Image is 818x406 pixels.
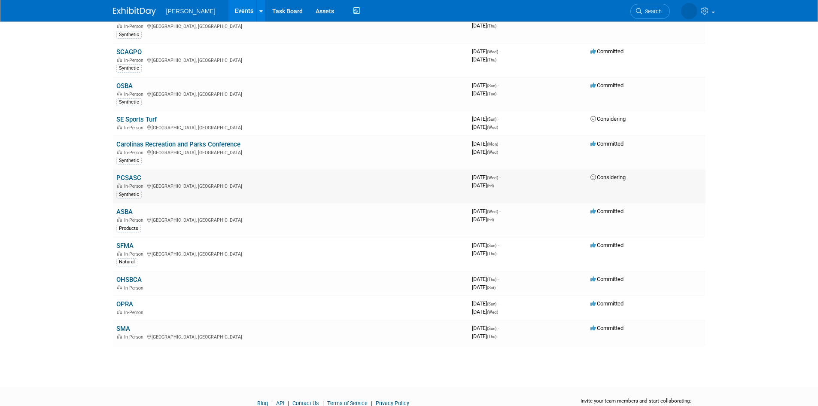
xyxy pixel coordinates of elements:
span: [DATE] [472,284,496,290]
img: ExhibitDay [113,7,156,16]
span: [DATE] [472,116,499,122]
img: In-Person Event [117,310,122,314]
img: In-Person Event [117,58,122,62]
img: Leona Burton Rojas [681,3,697,19]
span: In-Person [124,58,146,63]
span: In-Person [124,334,146,340]
img: In-Person Event [117,150,122,154]
span: [DATE] [472,325,499,331]
div: [GEOGRAPHIC_DATA], [GEOGRAPHIC_DATA] [116,56,465,63]
span: [DATE] [472,174,501,180]
span: [DATE] [472,250,496,256]
span: (Thu) [487,58,496,62]
span: (Thu) [487,24,496,28]
img: In-Person Event [117,125,122,129]
span: (Sun) [487,326,496,331]
img: In-Person Event [117,24,122,28]
div: [GEOGRAPHIC_DATA], [GEOGRAPHIC_DATA] [116,90,465,97]
span: - [499,208,501,214]
span: (Thu) [487,277,496,282]
span: (Wed) [487,209,498,214]
div: Synthetic [116,64,142,72]
div: Synthetic [116,157,142,165]
img: In-Person Event [117,92,122,96]
span: Considering [590,116,626,122]
span: - [499,174,501,180]
span: - [499,140,501,147]
div: Products [116,225,141,232]
span: In-Person [124,125,146,131]
span: [DATE] [472,333,496,339]
span: In-Person [124,92,146,97]
span: (Sun) [487,302,496,306]
a: Search [630,4,670,19]
div: Synthetic [116,191,142,198]
a: SFMA [116,242,134,250]
span: [DATE] [472,82,499,89]
span: In-Person [124,183,146,189]
span: [DATE] [472,216,494,223]
span: - [499,48,501,55]
a: OPRA [116,300,133,308]
div: [GEOGRAPHIC_DATA], [GEOGRAPHIC_DATA] [116,333,465,340]
div: [GEOGRAPHIC_DATA], [GEOGRAPHIC_DATA] [116,149,465,156]
span: (Wed) [487,125,498,130]
div: [GEOGRAPHIC_DATA], [GEOGRAPHIC_DATA] [116,22,465,29]
span: [DATE] [472,300,499,307]
div: Synthetic [116,31,142,39]
span: Committed [590,140,623,147]
span: Committed [590,300,623,307]
span: (Mon) [487,142,498,147]
a: OHSBCA [116,276,142,284]
span: [DATE] [472,208,501,214]
span: Search [642,8,662,15]
img: In-Person Event [117,285,122,290]
span: In-Person [124,24,146,29]
span: - [498,82,499,89]
img: In-Person Event [117,334,122,339]
span: [DATE] [472,140,501,147]
div: [GEOGRAPHIC_DATA], [GEOGRAPHIC_DATA] [116,124,465,131]
span: - [498,300,499,307]
img: In-Person Event [117,183,122,188]
span: (Wed) [487,310,498,314]
span: In-Person [124,310,146,315]
span: Considering [590,174,626,180]
img: In-Person Event [117,217,122,222]
span: (Thu) [487,251,496,256]
span: Committed [590,208,623,214]
div: [GEOGRAPHIC_DATA], [GEOGRAPHIC_DATA] [116,216,465,223]
span: (Tue) [487,92,496,96]
span: Committed [590,325,623,331]
span: [PERSON_NAME] [166,8,216,15]
span: (Wed) [487,175,498,180]
div: [GEOGRAPHIC_DATA], [GEOGRAPHIC_DATA] [116,182,465,189]
a: OSBA [116,82,133,90]
span: [DATE] [472,149,498,155]
span: Committed [590,48,623,55]
span: [DATE] [472,182,494,189]
div: [GEOGRAPHIC_DATA], [GEOGRAPHIC_DATA] [116,250,465,257]
span: In-Person [124,285,146,291]
a: PCSASC [116,174,141,182]
span: Committed [590,242,623,248]
span: (Sun) [487,83,496,88]
span: (Wed) [487,49,498,54]
span: In-Person [124,251,146,257]
span: - [498,116,499,122]
a: ASBA [116,208,133,216]
span: (Sun) [487,117,496,122]
span: - [498,276,499,282]
span: [DATE] [472,22,496,29]
img: In-Person Event [117,251,122,256]
span: (Wed) [487,150,498,155]
span: In-Person [124,217,146,223]
div: Synthetic [116,98,142,106]
span: (Sat) [487,285,496,290]
a: SCAGPO [116,48,142,56]
span: (Sun) [487,243,496,248]
span: [DATE] [472,276,499,282]
span: (Fri) [487,183,494,188]
span: (Thu) [487,334,496,339]
a: SMA [116,325,130,333]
